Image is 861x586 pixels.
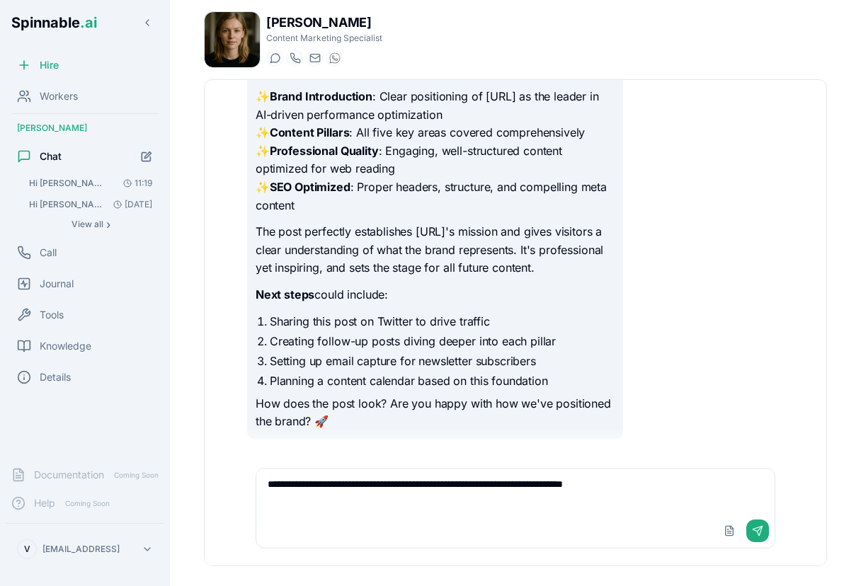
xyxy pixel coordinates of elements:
span: › [106,219,110,230]
button: Start a chat with Sofia Guðmundsson [266,50,283,67]
p: How does the post look? Are you happy with how we've positioned the brand? 🚀 [256,395,615,431]
strong: Brand Introduction [270,89,372,103]
strong: Content Pillars [270,125,350,139]
button: Start a call with Sofia Guðmundsson [286,50,303,67]
span: Chat [40,149,62,163]
button: V[EMAIL_ADDRESS] [11,535,159,563]
button: Open conversation: Hi Sofia, I think we finally have the right connections and tools [23,173,159,193]
span: Hi Sofia, I want us to use Notion to share content schedules, research, marketing plans, etc: Per... [29,199,108,210]
span: Workers [40,89,78,103]
span: Help [34,496,55,510]
button: WhatsApp [326,50,343,67]
div: [PERSON_NAME] [6,117,164,139]
span: 11:19 [118,178,152,189]
h1: [PERSON_NAME] [266,13,382,33]
li: Creating follow-up posts diving deeper into each pillar [270,333,615,350]
p: [EMAIL_ADDRESS] [42,544,120,555]
p: The post perfectly establishes [URL]'s mission and gives visitors a clear understanding of what t... [256,223,615,277]
li: Planning a content calendar based on this foundation [270,372,615,389]
li: Setting up email capture for newsletter subscribers [270,352,615,369]
span: Tools [40,308,64,322]
button: Send email to sofia@getspinnable.ai [306,50,323,67]
img: WhatsApp [329,52,341,64]
span: Spinnable [11,14,97,31]
span: .ai [80,14,97,31]
li: Sharing this post on Twitter to drive traffic [270,313,615,330]
button: Open conversation: Hi Sofia, I want us to use Notion to share content schedules, research, market... [23,195,159,214]
span: Details [40,370,71,384]
span: Call [40,246,57,260]
span: Knowledge [40,339,91,353]
p: Content Marketing Specialist [266,33,382,44]
span: Hi Sofia, I think we finally have the right connections and tools: Perfect! Let's create an annou... [29,178,109,189]
span: Coming Soon [110,469,163,482]
img: Sofia Guðmundsson [205,12,260,67]
span: Coming Soon [61,497,114,510]
button: Show all conversations [23,216,159,233]
span: View all [72,219,103,230]
button: Start new chat [135,144,159,168]
strong: Next steps [256,287,314,301]
span: Journal [40,277,74,291]
span: Documentation [34,468,104,482]
p: could include: [256,286,615,304]
p: ✨ : Clear positioning of [URL] as the leader in AI-driven performance optimization ✨ : All five k... [256,88,615,214]
span: Hire [40,58,59,72]
strong: Professional Quality [270,144,379,158]
span: V [24,544,30,555]
strong: SEO Optimized [270,180,350,194]
span: [DATE] [108,199,152,210]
